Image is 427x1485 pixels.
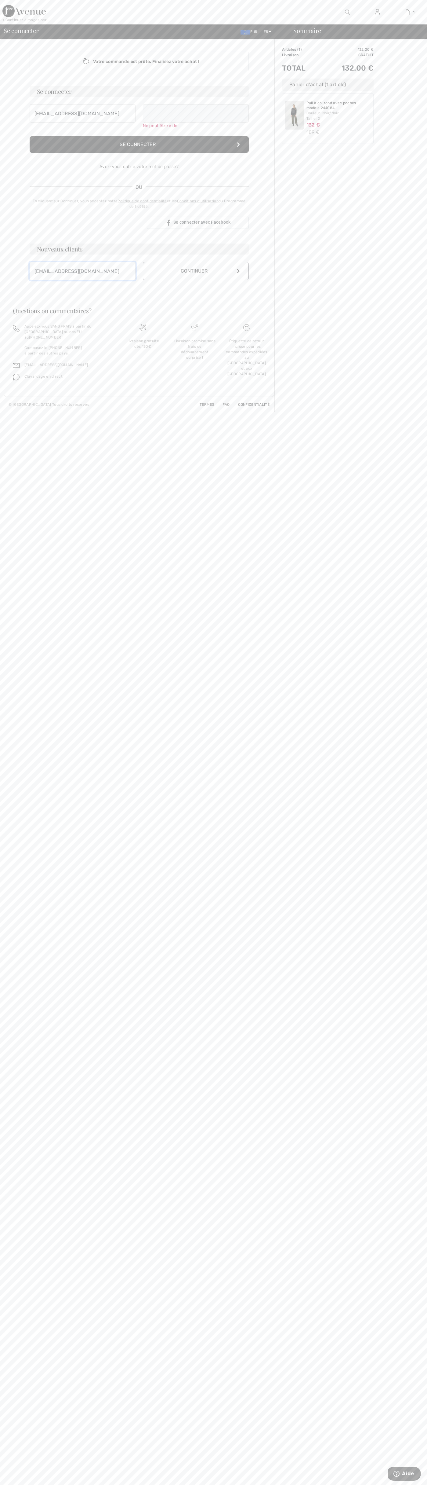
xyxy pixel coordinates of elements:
span: EUR [241,30,260,34]
a: Termes [192,402,214,407]
div: Couleur: Noir/Noir Taille: 2 [306,110,371,121]
span: Se connecter avec Facebook [173,220,231,225]
div: Votre commande est prête. Finalisez votre achat ! [30,52,249,71]
img: Livraison gratuite dès 130&#8364; [139,324,146,331]
span: Clavardage en direct [24,374,63,379]
div: © [GEOGRAPHIC_DATA] Tous droits reservés [9,402,89,407]
a: Avez-vous oublié votre mot de passe? [100,164,179,169]
a: Pull à col rond avec poches modèle 244084 [306,101,371,110]
img: Mes infos [375,9,380,16]
div: Livraison gratuite dès 130€ [122,338,164,349]
a: Confidentialité [231,402,270,407]
p: Composez le [PHONE_NUMBER] à partir des autres pays. [24,345,110,356]
input: Courriel [30,104,136,123]
img: Mon panier [405,9,410,16]
h3: Questions ou commentaires? [13,308,265,314]
span: FR [264,30,271,34]
span: 1 [299,47,300,52]
td: 132.00 € [321,47,374,52]
h3: Nouveaux clients [30,244,249,255]
iframe: Sign in with Google Button [27,216,145,229]
img: recherche [345,9,350,16]
img: Pull à col rond avec poches modèle 244084 [285,101,304,130]
div: En cliquant sur Continuer, vous acceptez notre et les du Programme de fidélité. [30,198,249,209]
a: [EMAIL_ADDRESS][DOMAIN_NAME] [24,363,88,367]
span: OU [132,184,146,191]
div: < Continuer à magasiner [2,17,47,23]
td: Livraison [282,52,321,58]
td: Total [282,58,321,79]
h3: Se connecter [30,86,249,97]
span: 1 [413,9,414,15]
button: Continuer [143,262,249,280]
s: 189 € [306,129,320,135]
a: Politique de confidentialité [118,199,167,203]
div: Livraison promise sans frais de dédouanement surprise ! [174,338,216,360]
img: 1ère Avenue [2,5,46,17]
a: Se connecter avec Facebook [147,217,249,229]
img: email [13,362,20,369]
span: 132 € [306,122,320,128]
p: Appelez-nous SANS FRAIS à partir du [GEOGRAPHIC_DATA] ou des EU au [24,324,110,340]
td: 132.00 € [321,58,374,79]
img: Livraison gratuite dès 130&#8364; [243,324,250,331]
img: call [13,325,20,332]
a: 1 [393,9,422,16]
a: Se connecter [370,9,385,16]
div: Étiquette de retour incluse pour les commandes expédiées au [GEOGRAPHIC_DATA] et aux [GEOGRAPHIC_... [226,338,268,377]
span: Se connecter [4,28,38,34]
div: Sommaire [286,28,423,34]
img: Livraison promise sans frais de dédouanement surprise&nbsp;! [191,324,198,331]
input: Courriel [30,262,136,280]
a: Conditions d'utilisation [177,199,219,203]
button: Se connecter [30,136,249,153]
div: Ne peut être vide [143,123,249,129]
a: [PHONE_NUMBER] [29,335,63,339]
iframe: Ouvre un widget dans lequel vous pouvez trouver plus d’informations [388,1467,421,1482]
div: Panier d'achat (1 article) [282,79,374,91]
td: Articles ( ) [282,47,321,52]
img: chat [13,374,20,380]
a: FAQ [215,402,230,407]
img: Euro [241,30,250,35]
td: Gratuit [321,52,374,58]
